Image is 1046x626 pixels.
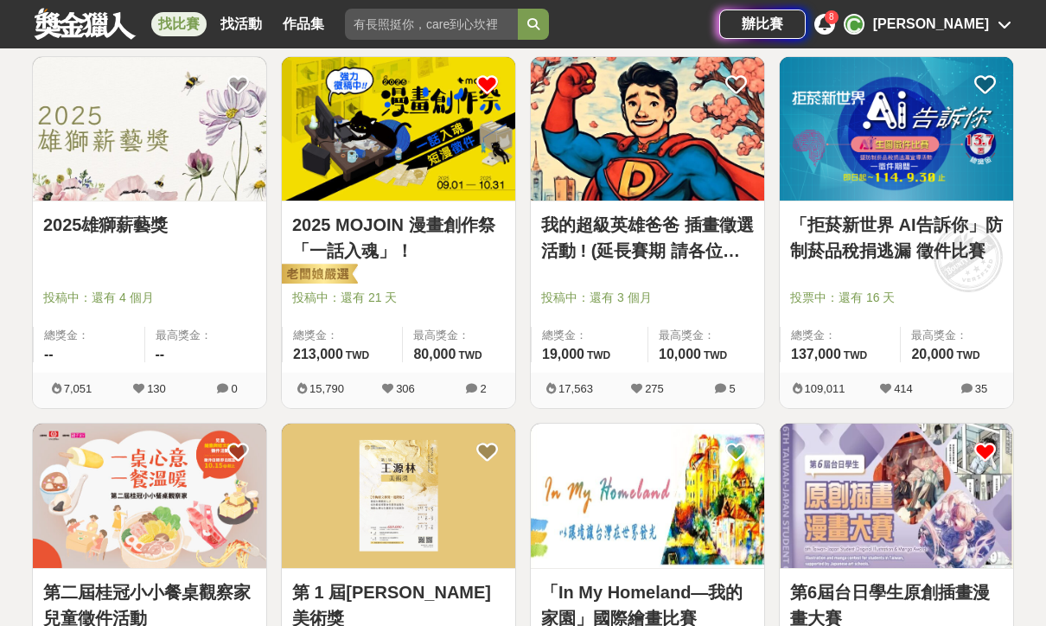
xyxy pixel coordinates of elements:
span: 15,790 [309,382,344,395]
span: 414 [894,382,913,395]
span: TWD [956,349,979,361]
a: Cover Image [282,57,515,202]
img: Cover Image [33,424,266,568]
span: 80,000 [413,347,456,361]
a: Cover Image [282,424,515,569]
span: TWD [587,349,610,361]
span: 總獎金： [542,327,637,344]
span: 0 [231,382,237,395]
a: 辦比賽 [719,10,806,39]
a: Cover Image [33,424,266,569]
img: Cover Image [282,424,515,568]
span: 137,000 [791,347,841,361]
img: Cover Image [780,424,1013,568]
input: 有長照挺你，care到心坎裡！青春出手，拍出照顧 影音徵件活動 [345,9,518,40]
a: Cover Image [531,424,764,569]
span: TWD [346,349,369,361]
a: Cover Image [780,57,1013,202]
div: C [844,14,864,35]
div: [PERSON_NAME] [873,14,989,35]
span: 10,000 [659,347,701,361]
a: 找活動 [214,12,269,36]
span: 投稿中：還有 3 個月 [541,289,754,307]
span: 7,051 [64,382,92,395]
span: 總獎金： [44,327,134,344]
span: 213,000 [293,347,343,361]
span: TWD [844,349,867,361]
a: 2025 MOJOIN 漫畫創作祭「一話入魂」！ [292,212,505,264]
a: 「拒菸新世界 AI告訴你」防制菸品稅捐逃漏 徵件比賽 [790,212,1003,264]
span: 306 [396,382,415,395]
span: 109,011 [805,382,845,395]
a: Cover Image [531,57,764,202]
span: 最高獎金： [911,327,1003,344]
span: 投稿中：還有 4 個月 [43,289,256,307]
a: 2025雄獅薪藝獎 [43,212,256,238]
img: 老闆娘嚴選 [278,263,358,287]
img: Cover Image [531,57,764,201]
span: -- [44,347,54,361]
span: 19,000 [542,347,584,361]
span: 最高獎金： [659,327,754,344]
span: 投稿中：還有 21 天 [292,289,505,307]
a: 我的超級英雄爸爸 插畫徵選活動 ! (延長賽期 請各位踴躍參與) [541,212,754,264]
a: 找比賽 [151,12,207,36]
span: 投票中：還有 16 天 [790,289,1003,307]
span: -- [156,347,165,361]
span: 20,000 [911,347,954,361]
span: 總獎金： [791,327,890,344]
a: 作品集 [276,12,331,36]
img: Cover Image [33,57,266,201]
a: Cover Image [780,424,1013,569]
span: 最高獎金： [156,327,257,344]
img: Cover Image [780,57,1013,201]
span: 8 [829,12,834,22]
span: TWD [704,349,727,361]
span: 275 [645,382,664,395]
span: 最高獎金： [413,327,505,344]
span: 總獎金： [293,327,392,344]
img: Cover Image [282,57,515,201]
span: 5 [729,382,735,395]
span: TWD [458,349,482,361]
span: 35 [975,382,987,395]
span: 2 [480,382,486,395]
img: Cover Image [531,424,764,568]
span: 130 [147,382,166,395]
a: Cover Image [33,57,266,202]
span: 17,563 [558,382,593,395]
